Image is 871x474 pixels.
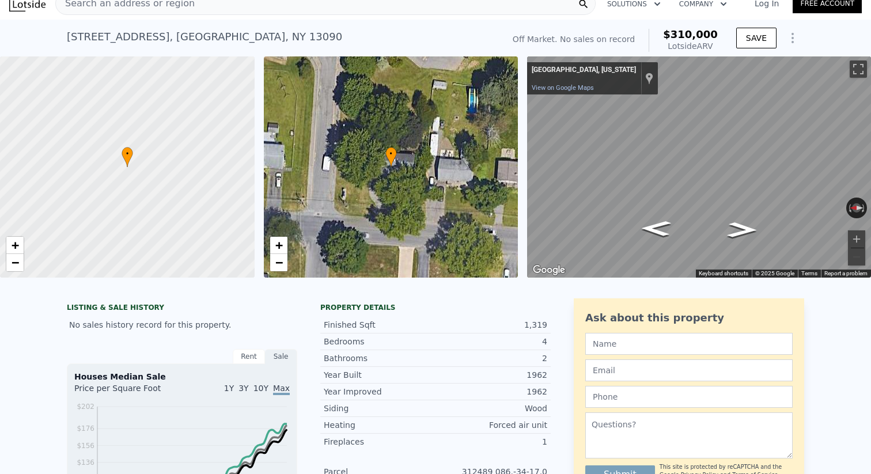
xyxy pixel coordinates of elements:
[585,359,793,381] input: Email
[324,319,435,331] div: Finished Sqft
[273,384,290,395] span: Max
[253,384,268,393] span: 10Y
[781,26,804,50] button: Show Options
[324,336,435,347] div: Bedrooms
[585,310,793,326] div: Ask about this property
[324,419,435,431] div: Heating
[755,270,794,276] span: © 2025 Google
[67,314,297,335] div: No sales history record for this property.
[527,56,871,278] div: Map
[861,198,868,218] button: Rotate clockwise
[67,303,297,314] div: LISTING & SALE HISTORY
[435,436,547,448] div: 1
[74,371,290,382] div: Houses Median Sale
[6,254,24,271] a: Zoom out
[233,349,265,364] div: Rent
[224,384,234,393] span: 1Y
[435,419,547,431] div: Forced air unit
[270,254,287,271] a: Zoom out
[6,237,24,254] a: Zoom in
[530,263,568,278] a: Open this area in Google Maps (opens a new window)
[435,352,547,364] div: 2
[585,333,793,355] input: Name
[801,270,817,276] a: Terms (opens in new tab)
[77,458,94,467] tspan: $136
[77,442,94,450] tspan: $156
[77,403,94,411] tspan: $202
[265,349,297,364] div: Sale
[699,270,748,278] button: Keyboard shortcuts
[324,352,435,364] div: Bathrooms
[846,203,867,212] button: Reset the view
[324,386,435,397] div: Year Improved
[848,248,865,266] button: Zoom out
[585,386,793,408] input: Phone
[714,218,770,241] path: Go South
[532,84,594,92] a: View on Google Maps
[77,424,94,433] tspan: $176
[324,369,435,381] div: Year Built
[736,28,777,48] button: SAVE
[846,198,853,218] button: Rotate counterclockwise
[324,436,435,448] div: Fireplaces
[848,230,865,248] button: Zoom in
[275,238,282,252] span: +
[645,72,653,85] a: Show location on map
[238,384,248,393] span: 3Y
[527,56,871,278] div: Street View
[628,217,684,240] path: Go North
[435,403,547,414] div: Wood
[67,29,342,45] div: [STREET_ADDRESS] , [GEOGRAPHIC_DATA] , NY 13090
[824,270,868,276] a: Report a problem
[850,60,867,78] button: Toggle fullscreen view
[435,369,547,381] div: 1962
[122,147,133,167] div: •
[270,237,287,254] a: Zoom in
[12,238,19,252] span: +
[435,336,547,347] div: 4
[320,303,551,312] div: Property details
[513,33,635,45] div: Off Market. No sales on record
[74,382,182,401] div: Price per Square Foot
[275,255,282,270] span: −
[663,40,718,52] div: Lotside ARV
[385,149,397,159] span: •
[435,319,547,331] div: 1,319
[385,147,397,167] div: •
[12,255,19,270] span: −
[530,263,568,278] img: Google
[663,28,718,40] span: $310,000
[435,386,547,397] div: 1962
[324,403,435,414] div: Siding
[532,66,636,75] div: [GEOGRAPHIC_DATA], [US_STATE]
[122,149,133,159] span: •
